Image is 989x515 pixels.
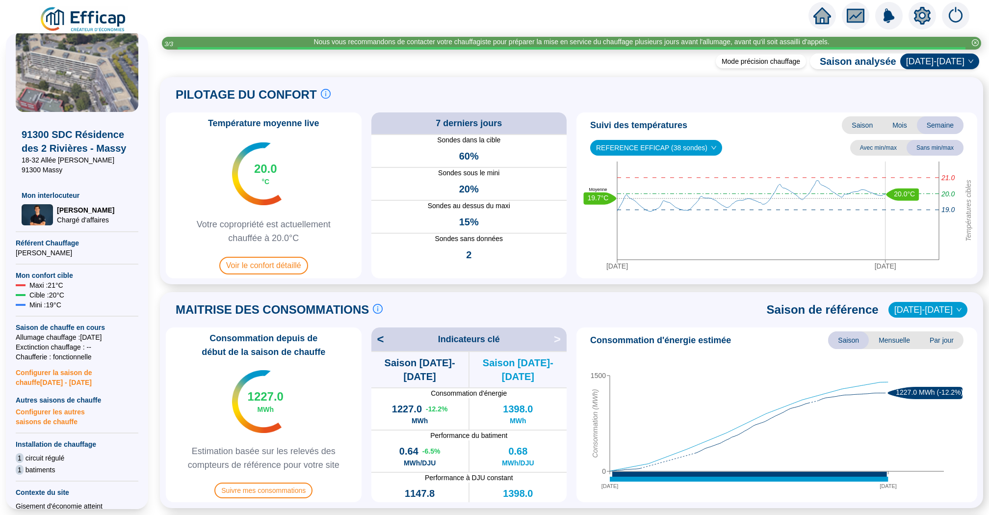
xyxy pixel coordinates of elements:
tspan: [DATE] [880,483,897,489]
img: alerts [942,2,969,29]
span: 7 derniers jours [436,116,502,130]
span: 20% [459,182,479,196]
span: Mensuelle [869,331,920,349]
span: Cible : 20 °C [29,290,64,300]
tspan: 0 [602,467,606,475]
span: Avec min/max [850,140,907,156]
span: Saison de référence [767,302,879,318]
span: Chaufferie : fonctionnelle [16,352,138,362]
span: Mois [883,116,917,134]
span: Suivi des températures [590,118,687,132]
span: Référent Chauffage [16,238,138,248]
span: Voir le confort détaillé [219,257,308,274]
span: Saison analysée [810,54,896,68]
span: Mon interlocuteur [22,190,132,200]
span: 0.68 [508,444,527,458]
span: 1147.8 [405,487,435,500]
span: down [968,58,974,64]
span: Indicateurs clé [438,332,500,346]
span: 0.64 [399,444,418,458]
span: Chargé d'affaires [57,215,114,225]
tspan: 19.0 [941,206,955,214]
span: fund [847,7,864,25]
span: Configurer les autres saisons de chauffe [16,405,138,427]
img: alerts [875,2,903,29]
span: Allumage chauffage : [DATE] [16,332,138,342]
img: efficap energie logo [39,6,128,33]
span: batiments [26,465,55,475]
tspan: [DATE] [875,262,896,270]
span: 1227.0 [392,402,422,416]
span: > [554,331,567,347]
tspan: 1500 [591,372,606,379]
tspan: [DATE] [601,483,619,489]
img: Chargé d'affaires [22,204,53,225]
span: Température moyenne live [202,116,325,130]
span: 2021-2022 [894,302,962,317]
span: down [711,145,717,151]
span: Saison [DATE]-[DATE] [371,356,468,383]
span: Sans min/max [907,140,963,156]
span: 2 [466,248,471,262]
span: °C [261,177,269,187]
span: MWh/DJU [404,458,436,468]
span: 2024-2025 [906,54,973,69]
span: Autres saisons de chauffe [16,395,138,405]
span: Exctinction chauffage : -- [16,342,138,352]
span: REFERENCE EFFICAP (38 sondes) [596,140,716,155]
span: -12.2 % [426,404,447,414]
span: Semaine [917,116,963,134]
tspan: Températures cibles [964,180,972,242]
span: Mini : 19 °C [29,300,61,310]
span: Sondes sous le mini [371,168,567,178]
span: Saison [DATE]-[DATE] [469,356,567,383]
div: Mode précision chauffage [716,54,806,68]
span: 15% [459,215,479,229]
span: MWh [412,500,428,510]
span: circuit régulé [26,453,64,463]
span: down [956,307,962,313]
span: MWh [258,405,274,414]
span: 1398.0 [503,402,533,416]
div: Gisement d'économie atteint [16,501,138,511]
span: Par jour [920,331,963,349]
span: MAITRISE DES CONSOMMATIONS [176,302,369,318]
span: info-circle [321,89,331,99]
tspan: 21.0 [941,174,955,182]
span: 20.0 [254,161,277,177]
span: Performance du batiment [371,431,567,440]
span: info-circle [373,304,383,314]
span: Consommation depuis de début de la saison de chauffe [170,331,358,359]
i: 3 / 3 [164,40,173,48]
text: 19.7°C [588,194,609,202]
span: 60% [459,149,479,163]
span: Sondes dans la cible [371,135,567,145]
span: Consommation d'énergie estimée [590,333,731,347]
span: [PERSON_NAME] [16,248,138,258]
span: 1398.0 [503,487,533,500]
span: Saison de chauffe en cours [16,323,138,332]
span: Saison [842,116,883,134]
span: Votre copropriété est actuellement chauffée à 20.0°C [170,217,358,245]
span: close-circle [972,39,979,46]
span: -6.5 % [422,446,441,456]
span: MWh [412,416,428,426]
span: Saison [828,331,869,349]
span: Sondes sans données [371,234,567,244]
span: < [371,331,384,347]
span: Suivre mes consommations [214,483,312,498]
span: Mon confort cible [16,271,138,280]
span: MWh/DJU [502,458,534,468]
span: Contexte du site [16,488,138,497]
div: Nous vous recommandons de contacter votre chauffagiste pour préparer la mise en service du chauff... [313,37,829,47]
img: indicateur températures [232,142,282,205]
span: [PERSON_NAME] [57,205,114,215]
img: indicateur températures [232,370,282,433]
span: Consommation d'énergie [371,388,567,398]
text: 1227.0 MWh (-12.2%) [896,389,963,397]
span: Installation de chauffage [16,439,138,449]
span: MWh [510,416,526,426]
span: Maxi : 21 °C [29,280,63,290]
span: Estimation basée sur les relevés des compteurs de référence pour votre site [170,444,358,472]
span: 91300 SDC Résidence des 2 Rivières - Massy [22,128,132,155]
